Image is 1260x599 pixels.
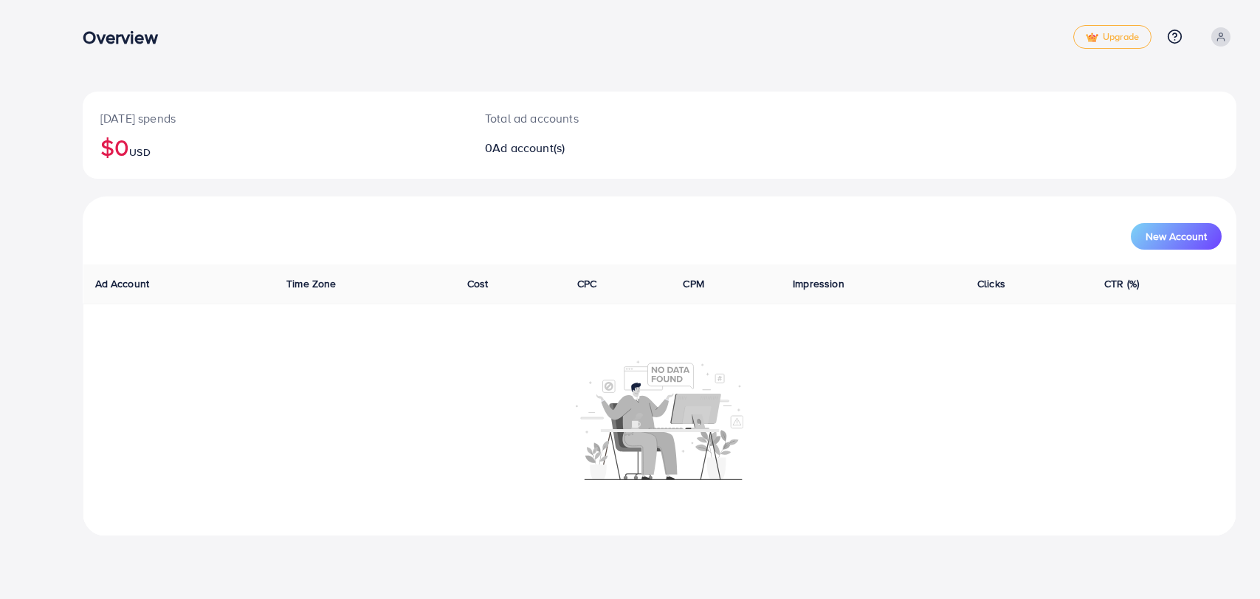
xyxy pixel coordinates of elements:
span: Time Zone [286,276,336,291]
h3: Overview [83,27,169,48]
a: tickUpgrade [1073,25,1151,49]
span: CPM [683,276,703,291]
button: New Account [1131,223,1222,250]
span: New Account [1146,231,1207,242]
h2: 0 [485,141,738,155]
span: Upgrade [1086,32,1139,43]
span: Ad account(s) [492,140,565,156]
img: No account [576,359,744,480]
p: Total ad accounts [485,109,738,127]
span: USD [129,145,150,160]
span: CPC [577,276,596,291]
span: Clicks [977,276,1005,291]
span: Cost [467,276,489,291]
span: Ad Account [95,276,150,291]
span: CTR (%) [1104,276,1139,291]
span: Impression [793,276,844,291]
img: tick [1086,32,1098,43]
p: [DATE] spends [100,109,450,127]
h2: $0 [100,133,450,161]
